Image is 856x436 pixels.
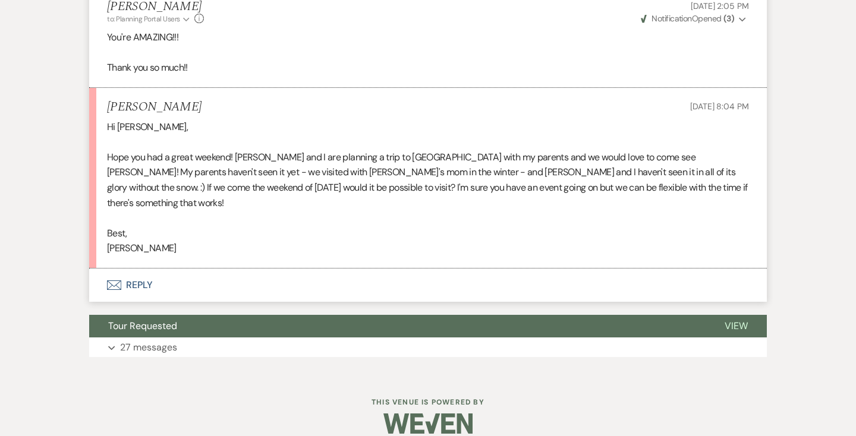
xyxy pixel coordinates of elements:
[725,320,748,332] span: View
[107,226,749,241] p: Best,
[107,100,202,115] h5: [PERSON_NAME]
[107,30,749,45] p: You're AMAZING!!!
[639,12,749,25] button: NotificationOpened (3)
[89,337,767,358] button: 27 messages
[120,340,177,355] p: 27 messages
[107,14,180,24] span: to: Planning Portal Users
[108,320,177,332] span: Tour Requested
[107,119,749,135] p: Hi [PERSON_NAME],
[706,315,767,337] button: View
[89,315,706,337] button: Tour Requested
[723,13,734,24] strong: ( 3 )
[107,14,191,24] button: to: Planning Portal Users
[107,150,749,210] p: Hope you had a great weekend! [PERSON_NAME] and I are planning a trip to [GEOGRAPHIC_DATA] with m...
[107,60,749,75] p: Thank you so much!!
[107,241,749,256] p: [PERSON_NAME]
[691,1,749,11] span: [DATE] 2:05 PM
[652,13,691,24] span: Notification
[690,101,749,112] span: [DATE] 8:04 PM
[89,268,767,302] button: Reply
[641,13,734,24] span: Opened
